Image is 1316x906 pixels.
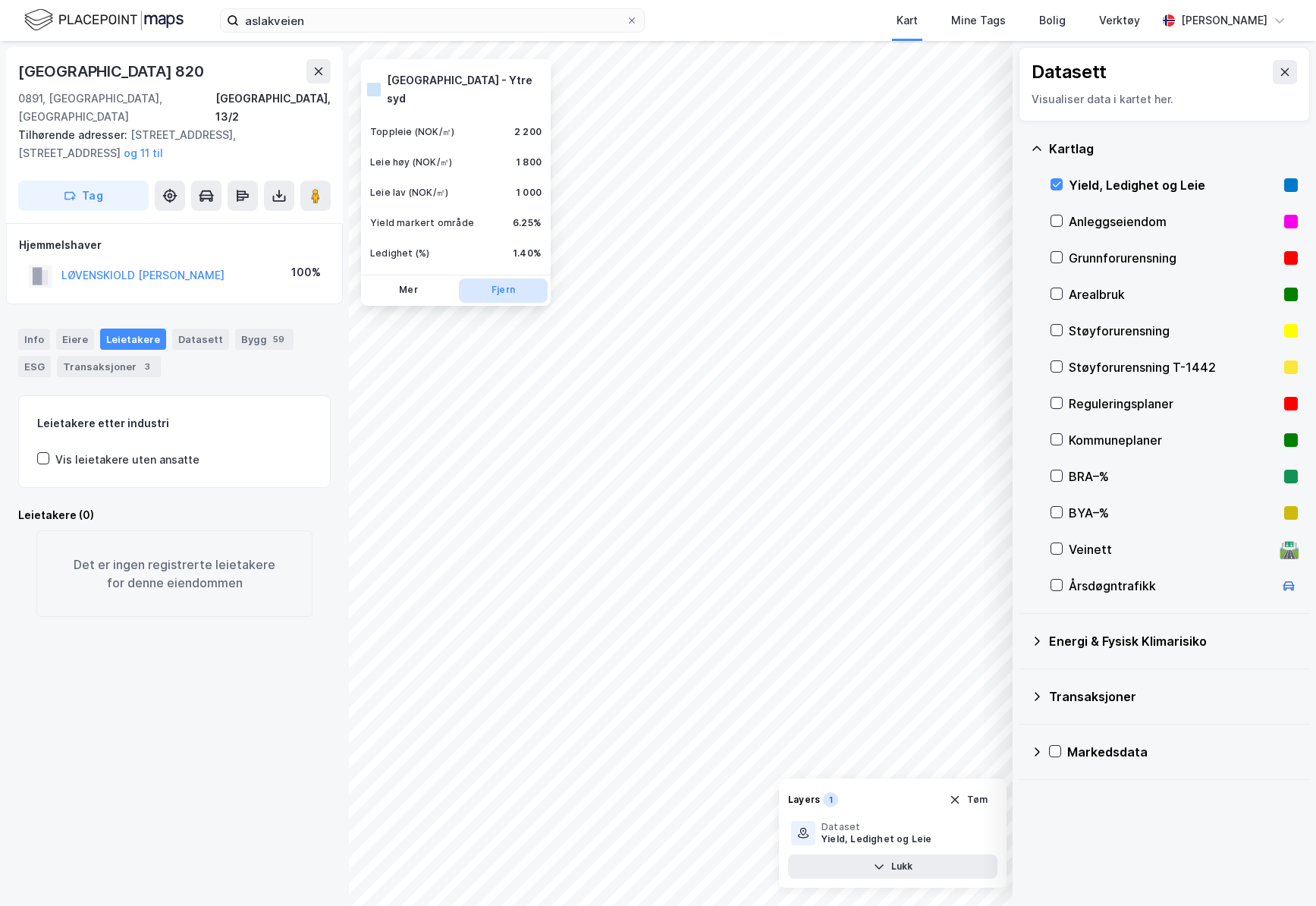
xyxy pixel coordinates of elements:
[1049,687,1298,706] div: Transaksjoner
[1069,467,1278,486] div: BRA–%
[939,788,997,812] button: Tøm
[364,278,453,303] button: Mer
[1039,11,1066,30] div: Bolig
[1069,431,1278,449] div: Kommuneplaner
[1279,540,1299,559] div: 🛣️
[36,530,313,617] div: Det er ingen registrerte leietakere for denne eiendommen
[56,329,94,350] div: Eiere
[370,217,474,229] div: Yield markert område
[18,356,51,377] div: ESG
[1032,90,1297,109] div: Visualiser data i kartet her.
[1069,285,1278,304] div: Arealbruk
[239,9,626,32] input: Søk på adresse, matrikkel, gårdeiere, leietakere eller personer
[18,506,331,524] div: Leietakere (0)
[514,126,542,138] div: 2 200
[18,128,130,141] span: Tilhørende adresser:
[19,236,330,254] div: Hjemmelshaver
[1181,11,1267,30] div: [PERSON_NAME]
[172,329,229,350] div: Datasett
[370,247,429,260] div: Ledighet (%)
[37,414,312,433] div: Leietakere etter industri
[1069,358,1278,376] div: Støyforurensning T-1442
[951,11,1006,30] div: Mine Tags
[788,854,997,879] button: Lukk
[57,356,161,377] div: Transaksjoner
[513,217,542,229] div: 6.25%
[215,90,331,126] div: [GEOGRAPHIC_DATA], 13/2
[235,329,294,350] div: Bygg
[270,332,287,347] div: 59
[516,156,542,168] div: 1 800
[823,792,838,807] div: 1
[1067,743,1298,761] div: Markedsdata
[516,187,542,199] div: 1 000
[18,90,215,126] div: 0891, [GEOGRAPHIC_DATA], [GEOGRAPHIC_DATA]
[370,187,448,199] div: Leie lav (NOK/㎡)
[788,794,820,806] div: Layers
[370,126,454,138] div: Toppleie (NOK/㎡)
[55,451,199,469] div: Vis leietakere uten ansatte
[1069,540,1274,558] div: Veinett
[897,11,918,30] div: Kart
[140,359,155,374] div: 3
[821,821,932,833] div: Dataset
[370,156,452,168] div: Leie høy (NOK/㎡)
[18,329,50,350] div: Info
[1049,632,1298,650] div: Energi & Fysisk Klimarisiko
[821,833,932,845] div: Yield, Ledighet og Leie
[291,263,321,282] div: 100%
[18,59,207,83] div: [GEOGRAPHIC_DATA] 820
[1069,249,1278,267] div: Grunnforurensning
[513,247,542,260] div: 1.40%
[18,126,319,162] div: [STREET_ADDRESS], [STREET_ADDRESS]
[18,181,149,211] button: Tag
[1032,60,1107,84] div: Datasett
[1069,176,1278,194] div: Yield, Ledighet og Leie
[100,329,166,350] div: Leietakere
[1069,504,1278,522] div: BYA–%
[1099,11,1140,30] div: Verktøy
[1049,140,1298,158] div: Kartlag
[1069,322,1278,340] div: Støyforurensning
[24,7,184,33] img: logo.f888ab2527a4732fd821a326f86c7f29.svg
[1069,212,1278,231] div: Anleggseiendom
[1240,833,1316,906] iframe: Chat Widget
[459,278,548,303] button: Fjern
[1240,833,1316,906] div: Kontrollprogram for chat
[1069,577,1274,595] div: Årsdøgntrafikk
[387,71,542,108] div: [GEOGRAPHIC_DATA] - Ytre syd
[1069,395,1278,413] div: Reguleringsplaner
